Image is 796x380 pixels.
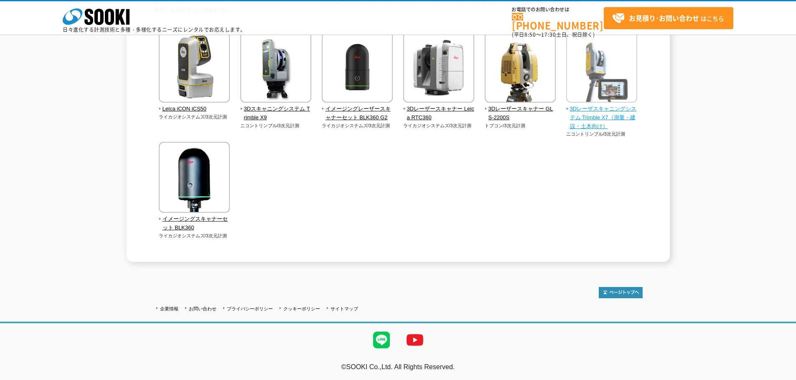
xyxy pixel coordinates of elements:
[365,323,398,357] img: LINE
[485,105,556,122] span: 3Dレーザースキャナー GLS-2200S
[159,207,230,232] a: イメージングスキャナーセット BLK360
[159,232,230,239] p: ライカジオシステムズ/3次元計測
[189,306,216,311] a: お問い合わせ
[159,32,230,105] img: Leica iCON iCS50
[599,287,643,298] img: トップページへ
[159,105,230,113] span: Leica iCON iCS50
[159,142,230,215] img: イメージングスキャナーセット BLK360
[322,32,393,105] img: イメージングレーザースキャナーセット BLK360 G2
[159,113,230,121] p: ライカジオシステムズ/3次元計測
[512,31,595,38] span: (平日 ～ 土日、祝日除く)
[322,105,393,122] span: イメージングレーザースキャナーセット BLK360 G2
[322,122,393,129] p: ライカジオシステムズ/3次元計測
[283,306,320,311] a: クッキーポリシー
[240,122,312,129] p: ニコントリンブル/3次元計測
[512,7,604,12] span: お電話でのお問い合わせは
[63,27,246,32] p: 日々進化する計測技術と多種・多様化するニーズにレンタルでお応えします。
[159,215,230,232] span: イメージングスキャナーセット BLK360
[403,97,475,122] a: 3Dレーザースキャナー Leica RTC360
[512,13,604,30] a: [PHONE_NUMBER]
[764,372,796,379] a: テストMail
[604,7,733,29] a: お見積り･お問い合わせはこちら
[240,97,312,122] a: 3Dスキャニングシステム Trimble X9
[403,32,474,105] img: 3Dレーザースキャナー Leica RTC360
[485,97,556,122] a: 3Dレーザースキャナー GLS-2200S
[398,323,432,357] img: YouTube
[541,31,556,38] span: 17:30
[227,306,273,311] a: プライバシーポリシー
[160,306,178,311] a: 企業情報
[629,13,699,23] strong: お見積り･お問い合わせ
[566,97,638,131] a: 3Dレーザスキャニングシステム Trimble X7（測量・建設・土木向け）
[566,105,638,131] span: 3Dレーザスキャニングシステム Trimble X7（測量・建設・土木向け）
[331,306,358,311] a: サイトマップ
[485,32,556,105] img: 3Dレーザースキャナー GLS-2200S
[612,12,724,25] span: はこちら
[524,31,536,38] span: 8:50
[403,122,475,129] p: ライカジオシステムズ/3次元計測
[485,122,556,129] p: トプコン/3次元計測
[240,32,311,105] img: 3Dスキャニングシステム Trimble X9
[566,131,638,138] p: ニコントリンブル/3次元計測
[322,97,393,122] a: イメージングレーザースキャナーセット BLK360 G2
[159,97,230,113] a: Leica iCON iCS50
[566,32,637,105] img: 3Dレーザスキャニングシステム Trimble X7（測量・建設・土木向け）
[403,105,475,122] span: 3Dレーザースキャナー Leica RTC360
[240,105,312,122] span: 3Dスキャニングシステム Trimble X9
